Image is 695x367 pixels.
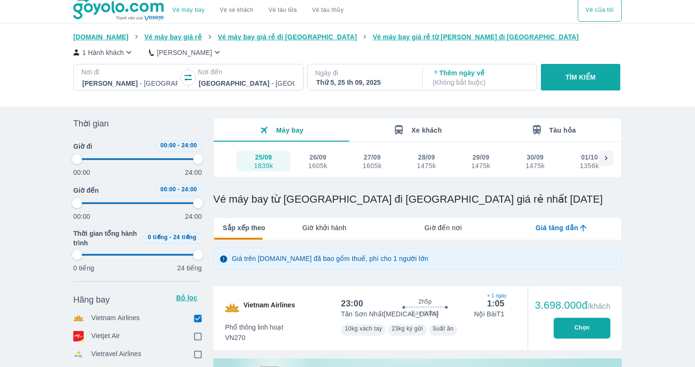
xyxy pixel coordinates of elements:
[536,223,578,233] span: Giá tăng dần
[526,162,545,170] div: 1475k
[160,186,176,193] span: 00:00
[185,168,202,177] p: 24:00
[144,33,202,41] span: Vé máy bay giá rẻ
[73,229,139,248] span: Thời gian tổng hành trình
[541,64,620,90] button: TÌM KIẾM
[175,293,198,303] p: Bỏ lọc
[588,302,610,310] span: /khách
[364,152,381,162] div: 27/09
[178,186,180,193] span: -
[73,263,94,273] p: 0 tiếng
[433,325,454,332] span: Suất ăn
[149,47,222,57] button: [PERSON_NAME]
[474,309,504,319] p: Nội Bài T1
[549,126,576,134] span: Tàu hỏa
[363,162,382,170] div: 1605k
[418,152,435,162] div: 28/09
[472,152,489,162] div: 29/09
[172,290,202,305] button: Bỏ lọc
[91,313,140,323] p: Vietnam Airlines
[213,193,622,206] h1: Vé máy bay từ [GEOGRAPHIC_DATA] đi [GEOGRAPHIC_DATA] giá rẻ nhất [DATE]
[581,152,598,162] div: 01/10
[487,298,504,309] div: 1:05
[527,152,544,162] div: 30/09
[198,67,295,77] p: Nơi đến
[232,254,428,263] p: Giá trên [DOMAIN_NAME] đã bao gồm thuế, phí cho 1 người lớn
[391,325,423,332] span: 23kg ký gửi
[73,142,92,151] span: Giờ đi
[345,325,382,332] span: 10kg xách tay
[91,331,120,341] p: Vietjet Air
[225,333,283,342] span: VN270
[182,186,197,193] span: 24:00
[182,142,197,149] span: 24:00
[265,218,621,238] div: lab API tabs example
[308,162,327,170] div: 1605k
[177,263,202,273] p: 24 tiếng
[178,142,180,149] span: -
[218,33,357,41] span: Vé máy bay giá rẻ đi [GEOGRAPHIC_DATA]
[73,294,110,305] span: Hãng bay
[535,300,610,311] div: 3.698.000đ
[91,349,141,359] p: Vietravel Airlines
[580,162,599,170] div: 1356k
[303,223,347,233] span: Giờ khởi hành
[73,118,109,129] span: Thời gian
[309,152,326,162] div: 26/09
[73,32,622,42] nav: breadcrumb
[433,68,528,87] p: Thêm ngày về
[225,300,240,315] img: VN
[341,309,438,319] p: Tân Sơn Nhất [MEDICAL_DATA]
[82,48,124,57] p: 1 Hành khách
[223,223,265,233] span: Sắp xếp theo
[255,152,272,162] div: 25/09
[254,162,273,170] div: 1839k
[220,7,253,14] a: Vé xe khách
[487,292,504,300] span: + 1 ngày
[160,142,176,149] span: 00:00
[73,212,90,221] p: 00:00
[73,168,90,177] p: 00:00
[316,78,412,87] div: Thứ 5, 25 th 09, 2025
[73,186,99,195] span: Giờ đến
[173,7,205,14] a: Vé máy bay
[174,234,197,241] span: 24 tiếng
[243,300,295,315] span: Vietnam Airlines
[73,47,134,57] button: 1 Hành khách
[276,126,304,134] span: Máy bay
[433,78,528,87] p: ( Không bắt buộc )
[341,298,363,309] div: 23:00
[236,151,599,171] div: scrollable day and price
[411,126,442,134] span: Xe khách
[169,234,171,241] span: -
[425,223,462,233] span: Giờ đến nơi
[471,162,490,170] div: 1475k
[565,72,596,82] p: TÌM KIẾM
[157,48,212,57] p: [PERSON_NAME]
[81,67,179,77] p: Nơi đi
[185,212,202,221] p: 24:00
[315,68,413,78] p: Ngày đi
[373,33,579,41] span: Vé máy bay giá rẻ từ [PERSON_NAME] đi [GEOGRAPHIC_DATA]
[418,298,432,305] span: 2h5p
[417,162,436,170] div: 1475k
[73,33,129,41] span: [DOMAIN_NAME]
[554,318,610,339] button: Chọn
[225,322,283,332] span: Phổ thông linh hoạt
[148,234,168,241] span: 0 tiếng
